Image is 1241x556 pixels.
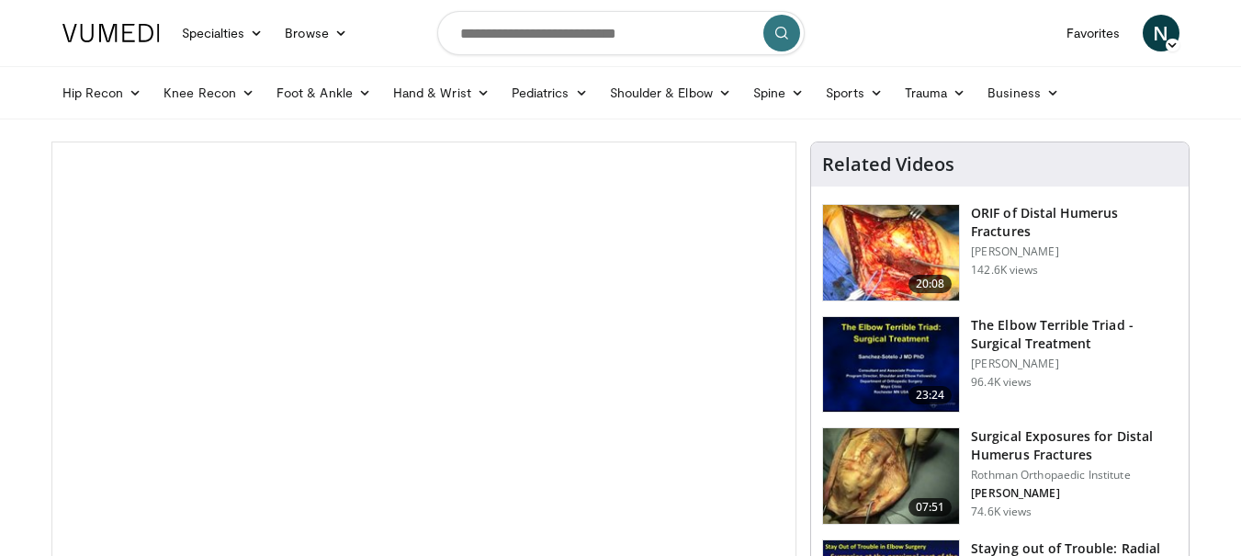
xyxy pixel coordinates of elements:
h4: Related Videos [822,153,954,176]
a: Business [976,74,1070,111]
p: [PERSON_NAME] [971,357,1178,371]
img: 162531_0000_1.png.150x105_q85_crop-smart_upscale.jpg [823,317,959,413]
a: Hand & Wrist [382,74,501,111]
img: 70322_0000_3.png.150x105_q85_crop-smart_upscale.jpg [823,428,959,524]
a: Foot & Ankle [265,74,382,111]
img: orif-sanch_3.png.150x105_q85_crop-smart_upscale.jpg [823,205,959,301]
h3: ORIF of Distal Humerus Fractures [971,204,1178,241]
p: 74.6K views [971,505,1032,519]
a: Sports [815,74,894,111]
a: Spine [742,74,815,111]
p: [PERSON_NAME] [971,486,1178,501]
p: 96.4K views [971,375,1032,390]
img: VuMedi Logo [62,24,160,42]
a: Trauma [894,74,977,111]
a: Shoulder & Elbow [599,74,742,111]
p: [PERSON_NAME] [971,244,1178,259]
a: 23:24 The Elbow Terrible Triad - Surgical Treatment [PERSON_NAME] 96.4K views [822,316,1178,414]
a: Browse [274,15,358,51]
p: Rothman Orthopaedic Institute [971,468,1178,482]
span: 20:08 [908,275,953,293]
h3: Surgical Exposures for Distal Humerus Fractures [971,427,1178,464]
span: 07:51 [908,498,953,516]
a: Knee Recon [152,74,265,111]
p: 142.6K views [971,263,1038,278]
a: N [1143,15,1179,51]
input: Search topics, interventions [437,11,805,55]
a: Pediatrics [501,74,599,111]
a: Specialties [171,15,275,51]
a: Favorites [1055,15,1132,51]
a: 07:51 Surgical Exposures for Distal Humerus Fractures Rothman Orthopaedic Institute [PERSON_NAME]... [822,427,1178,525]
span: 23:24 [908,386,953,404]
a: 20:08 ORIF of Distal Humerus Fractures [PERSON_NAME] 142.6K views [822,204,1178,301]
h3: The Elbow Terrible Triad - Surgical Treatment [971,316,1178,353]
a: Hip Recon [51,74,153,111]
